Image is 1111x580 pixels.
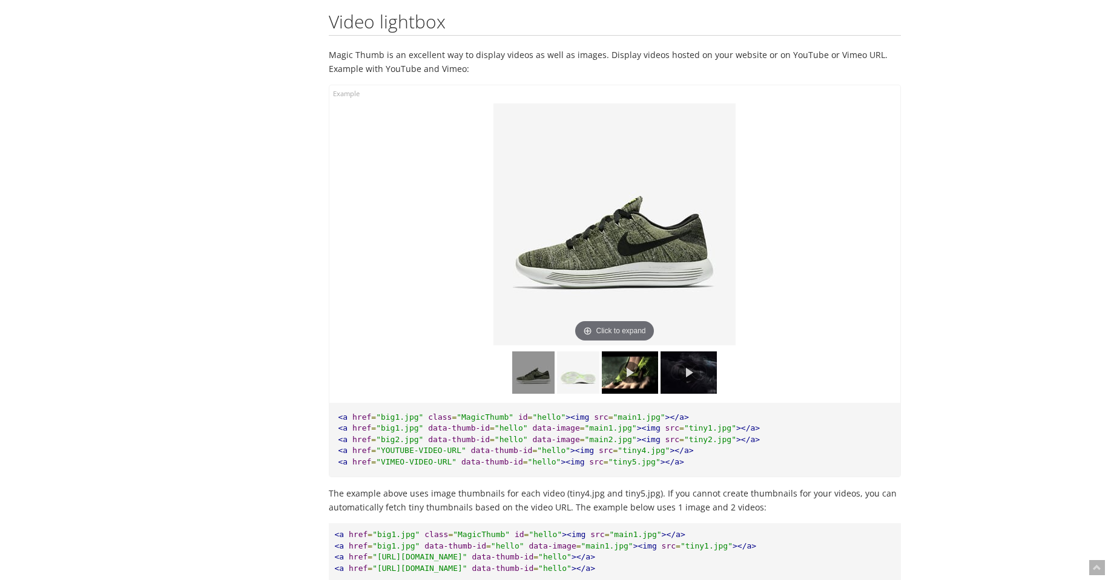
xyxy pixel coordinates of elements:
span: src [589,457,603,466]
span: href [349,541,368,550]
h2: Video lightbox [329,11,901,36]
img: Magic Thumb - Integration Guide [493,103,736,345]
span: = [523,457,528,466]
span: ></a> [572,564,595,573]
span: src [590,530,604,539]
img: 566917706-2e501505b2b6774e2f22f3516cfcf0031928b2686f409720f2f06977f334f133-d_100x75 [661,351,717,394]
span: data-thumb-id [472,564,534,573]
span: <a [338,435,348,444]
span: data-thumb-id [424,541,486,550]
span: "YOUTUBE-VIDEO-URL" [376,446,466,455]
span: ><img [637,435,661,444]
span: href [352,457,371,466]
span: class [428,412,452,422]
span: = [608,412,613,422]
span: data-thumb-id [428,435,490,444]
span: = [486,541,491,550]
a: Click to expand [493,103,736,345]
span: <a [338,412,348,422]
span: <a [335,552,345,561]
span: "[URL][DOMAIN_NAME]" [372,564,467,573]
span: = [448,530,453,539]
span: href [352,446,371,455]
span: "tiny4.jpg" [618,446,670,455]
span: data-thumb-id [471,446,533,455]
span: "main1.jpg" [610,530,662,539]
span: "VIMEO-VIDEO-URL" [376,457,457,466]
span: <a [338,457,348,466]
span: "main1.jpg" [585,423,637,432]
span: ></a> [670,446,693,455]
span: "tiny5.jpg" [608,457,661,466]
span: ></a> [661,457,684,466]
span: "main2.jpg" [585,435,637,444]
span: href [352,412,371,422]
span: ><img [561,457,584,466]
span: = [676,541,681,550]
span: id [515,530,524,539]
span: ></a> [665,412,689,422]
span: "hello" [532,412,565,422]
span: = [368,541,372,550]
span: id [518,412,528,422]
span: = [371,457,376,466]
span: "hello" [537,446,570,455]
span: data-thumb-id [461,457,523,466]
span: ><img [570,446,594,455]
span: "hello" [491,541,524,550]
span: "main1.jpg" [581,541,633,550]
span: data-image [532,435,579,444]
span: = [580,435,585,444]
span: "MagicThumb" [453,530,510,539]
img: Magic Thumb - Integration Guide [512,351,555,394]
span: href [349,552,368,561]
span: <a [335,564,345,573]
span: <a [338,446,348,455]
span: = [528,412,533,422]
span: "hello" [528,457,561,466]
span: = [490,435,495,444]
span: <a [335,541,345,550]
span: ><img [637,423,661,432]
span: = [576,541,581,550]
span: "main1.jpg" [613,412,665,422]
span: "tiny2.jpg" [684,435,736,444]
span: "tiny1.jpg" [681,541,733,550]
span: src [594,412,608,422]
span: "big1.jpg" [376,423,423,432]
img: default.jpg [602,351,658,394]
span: <a [338,423,348,432]
span: = [371,412,376,422]
span: href [352,435,371,444]
span: src [599,446,613,455]
span: data-thumb-id [472,552,534,561]
span: ><img [562,530,585,539]
span: href [352,423,371,432]
span: "big1.jpg" [372,541,420,550]
span: src [665,435,679,444]
span: = [532,446,537,455]
span: = [368,552,372,561]
span: "tiny1.jpg" [684,423,736,432]
span: ></a> [572,552,595,561]
span: = [613,446,618,455]
span: ></a> [662,530,685,539]
span: = [371,435,376,444]
span: ><img [565,412,589,422]
span: = [679,423,684,432]
span: = [580,423,585,432]
span: "hello" [495,435,528,444]
span: ></a> [733,541,756,550]
span: class [424,530,448,539]
span: = [452,412,457,422]
span: = [533,552,538,561]
span: "big2.jpg" [376,435,423,444]
span: data-image [529,541,576,550]
span: data-thumb-id [428,423,490,432]
span: data-image [532,423,579,432]
span: "MagicThumb" [457,412,513,422]
span: "hello" [538,552,572,561]
span: = [604,457,608,466]
span: = [605,530,610,539]
img: Magic Thumb - Integration Guide [557,351,599,394]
